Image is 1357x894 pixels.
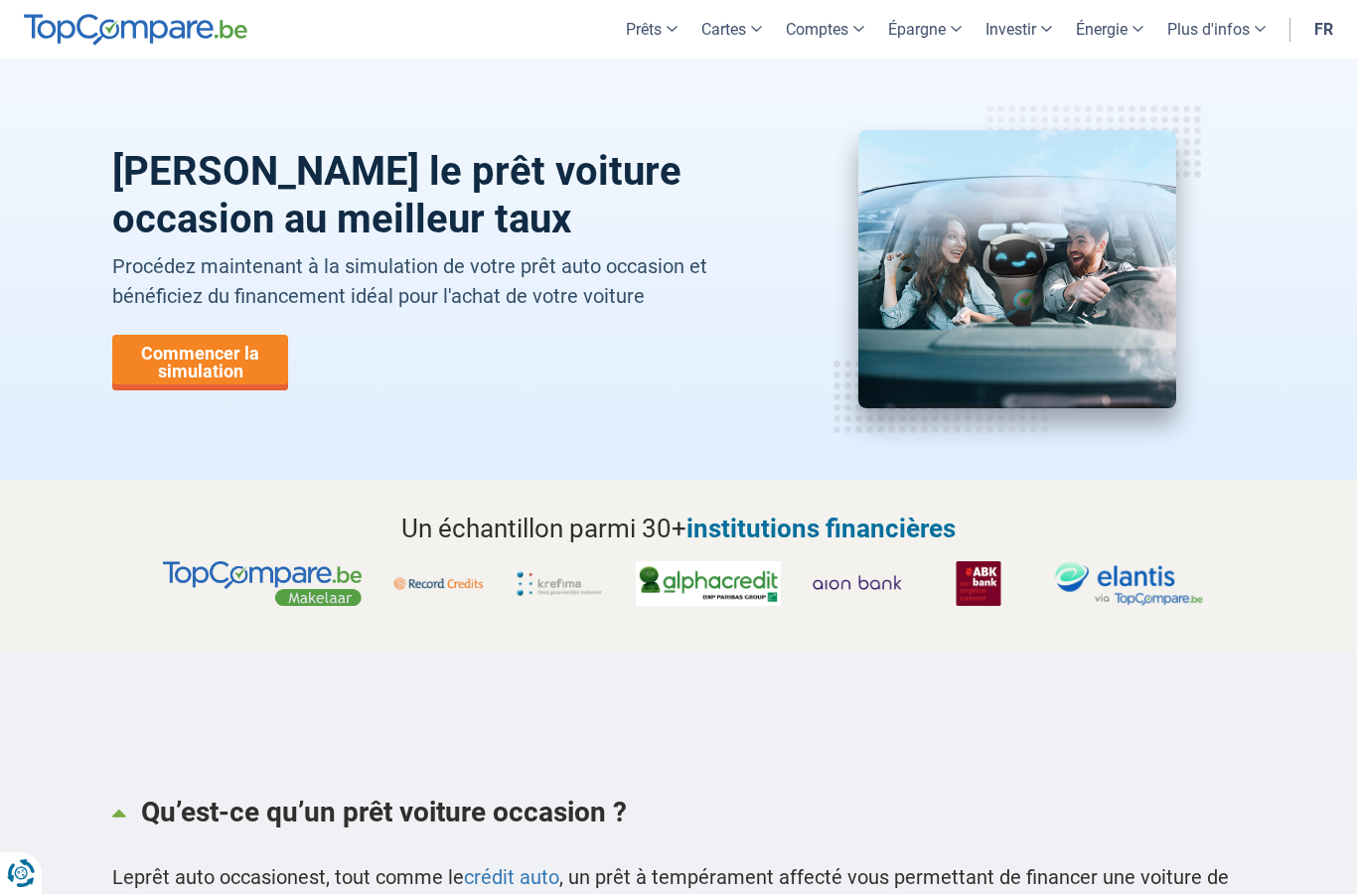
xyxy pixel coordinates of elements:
img: TopCompare, makelaars partner voor jouw krediet [163,561,362,606]
img: Record Credits [393,561,483,606]
img: Elantis via TopCompare [1055,561,1203,606]
span: institutions financières [686,514,956,543]
a: Qu’est-ce qu’un prêt voiture occasion ? [112,776,1245,847]
img: ABK Bank [934,561,1023,606]
a: crédit auto [464,865,559,889]
img: Alphacredit [636,561,781,606]
span: est, tout comme le [298,865,464,889]
img: TopCompare [24,14,247,46]
span: Le [112,865,134,889]
h2: Un échantillon parmi 30+ [112,510,1245,547]
img: prêt voiture occasion [858,130,1176,408]
p: Procédez maintenant à la simulation de votre prêt auto occasion et bénéficiez du financement idéa... [112,251,761,311]
img: Aion Bank [813,561,902,606]
span: prêt auto occasion [134,865,298,889]
h1: [PERSON_NAME] le prêt voiture occasion au meilleur taux [112,148,761,243]
img: Krefima [515,561,604,606]
a: Commencer la simulation [112,335,288,390]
